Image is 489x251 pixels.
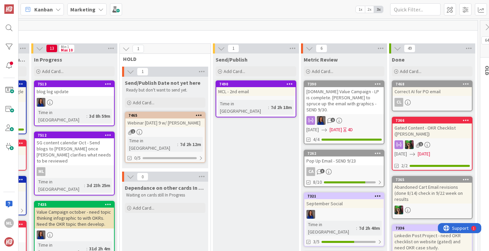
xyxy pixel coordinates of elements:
[331,118,335,122] span: 1
[405,140,414,149] img: SL
[38,82,114,86] div: 7513
[304,156,384,165] div: Pop Up Email - SEND 9/23
[392,98,472,107] div: CL
[304,199,384,208] div: September Social
[304,87,384,114] div: [DOMAIN_NAME] Value Campaign - LP is complete. [PERSON_NAME] to spruce up the email with graphics...
[306,167,315,176] div: CA
[320,169,325,173] span: 3
[133,205,154,211] span: Add Card...
[307,82,384,86] div: 7390
[316,44,327,52] span: 6
[228,44,239,52] span: 1
[317,116,326,125] img: SL
[392,140,472,149] div: SL
[35,3,37,8] div: 1
[35,208,114,228] div: Value Campaign october - need topic thinking infographic to with OKRs. Need the OKR topic then de...
[418,150,430,157] span: [DATE]
[35,132,114,165] div: 7512SG content calendar Oct - Send blogs to [PERSON_NAME] once [PERSON_NAME] clarifies what needs...
[313,136,319,143] span: 4/4
[357,224,382,232] div: 7d 2h 40m
[134,154,141,162] span: 0/5
[4,218,14,228] div: ML
[85,182,112,189] div: 3d 23h 25m
[330,126,342,133] span: [DATE]
[4,4,14,14] img: Visit kanbanzone.com
[133,45,144,53] span: 1
[126,192,204,198] p: Waiting on cards still In Progress
[313,179,322,186] span: 8/10
[35,230,114,239] div: SL
[392,177,472,204] div: 7365Abandoned Cart Email revisions (done 8/14) check in 9/22 week on results
[304,193,384,208] div: 7321September Social
[394,98,403,107] div: CL
[304,167,384,176] div: CA
[392,81,472,96] div: 7468Correct AI for PO email
[34,56,62,63] span: In Progress
[137,68,148,76] span: 1
[392,87,472,96] div: Correct AI for PO email
[304,150,384,165] div: 7262Pop Up Email - SEND 9/23
[392,123,472,138] div: Gated Content - OKR Checklist ([PERSON_NAME])
[396,118,472,123] div: 7366
[216,56,248,63] span: Send/Publish
[304,150,384,156] div: 7262
[37,178,84,193] div: Time in [GEOGRAPHIC_DATA]
[304,193,384,199] div: 7321
[394,150,407,157] span: [DATE]
[87,112,112,120] div: 3d 8h 59m
[307,151,384,156] div: 7262
[61,45,69,48] div: Min 1
[84,182,85,189] span: :
[390,3,441,15] input: Quick Filter...
[125,112,205,118] div: 7465
[35,138,114,165] div: SG content calendar Oct - Send blogs to [PERSON_NAME] once [PERSON_NAME] clarifies what needs to ...
[396,82,472,86] div: 7468
[392,206,472,214] div: SL
[37,109,86,123] div: Time in [GEOGRAPHIC_DATA]
[35,167,114,176] div: ML
[392,81,472,87] div: 7468
[178,141,203,148] div: 7d 2h 12m
[37,98,45,107] img: SL
[313,238,319,245] span: 3/5
[392,183,472,204] div: Abandoned Cart Email revisions (done 8/14) check in 9/22 week on results
[374,6,383,13] span: 3x
[35,98,114,107] div: SL
[216,87,296,96] div: MCL - 2nd email
[125,118,205,127] div: Webinar [DATE] 9 w/ [PERSON_NAME]
[70,6,96,13] b: Marketing
[392,117,472,123] div: 7366
[37,230,45,239] img: SL
[38,133,114,138] div: 7512
[125,112,205,127] div: 7465Webinar [DATE] 9 w/ [PERSON_NAME]
[348,126,353,133] div: 4D
[304,81,384,87] div: 7390
[127,137,177,152] div: Time in [GEOGRAPHIC_DATA]
[269,104,294,111] div: 7d 2h 18m
[35,202,114,228] div: 7435Value Campaign october - need topic thinking infographic to with OKRs. Need the OKR topic the...
[304,81,384,114] div: 7390[DOMAIN_NAME] Value Campaign - LP is complete. [PERSON_NAME] to spruce up the email with grap...
[392,225,472,231] div: 7336
[219,82,296,86] div: 7490
[392,56,405,63] span: Done
[61,48,73,52] div: Max 10
[38,202,114,207] div: 7435
[365,6,374,13] span: 2x
[35,81,114,87] div: 7513
[307,194,384,199] div: 7321
[218,100,268,115] div: Time in [GEOGRAPHIC_DATA]
[37,167,45,176] div: ML
[35,132,114,138] div: 7512
[404,44,415,52] span: 49
[137,173,148,181] span: 0
[396,177,472,182] div: 7365
[306,221,356,236] div: Time in [GEOGRAPHIC_DATA]
[304,210,384,219] div: SL
[126,87,204,93] p: Ready but don't want to send yet.
[306,210,315,219] img: SL
[35,81,114,96] div: 7513blog log update
[268,104,269,111] span: :
[394,206,403,214] img: SL
[306,126,319,133] span: [DATE]
[400,68,421,74] span: Add Card...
